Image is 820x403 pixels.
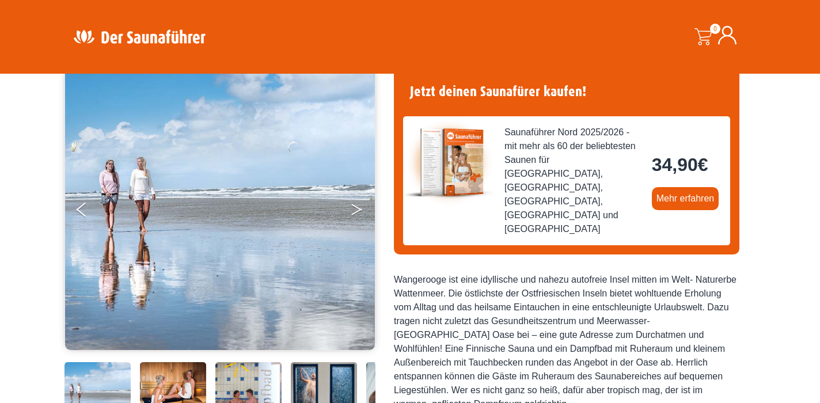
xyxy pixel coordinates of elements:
h4: Jetzt deinen Saunafürer kaufen! [403,77,730,107]
span: 0 [710,24,720,34]
button: Previous [77,197,105,226]
img: der-saunafuehrer-2025-nord.jpg [403,116,495,208]
bdi: 34,90 [652,154,708,175]
button: Next [350,197,379,226]
a: Mehr erfahren [652,187,719,210]
span: € [698,154,708,175]
span: Saunaführer Nord 2025/2026 - mit mehr als 60 der beliebtesten Saunen für [GEOGRAPHIC_DATA], [GEOG... [504,126,643,236]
